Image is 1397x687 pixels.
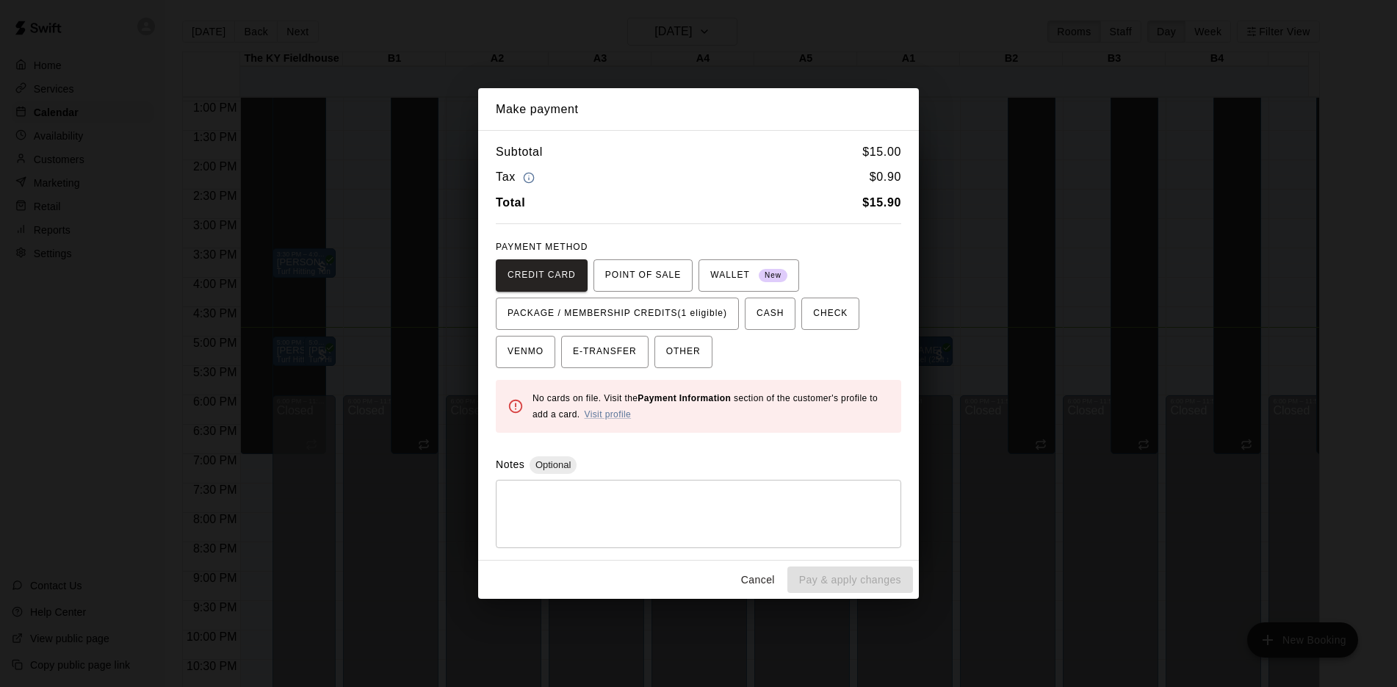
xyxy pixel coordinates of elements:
[654,336,712,368] button: OTHER
[698,259,799,292] button: WALLET New
[496,458,524,470] label: Notes
[605,264,681,287] span: POINT OF SALE
[801,298,859,330] button: CHECK
[496,143,543,162] h6: Subtotal
[533,393,878,420] span: No cards on file. Visit the section of the customer's profile to add a card.
[759,266,787,286] span: New
[870,168,901,187] h6: $ 0.90
[638,393,731,403] b: Payment Information
[593,259,693,292] button: POINT OF SALE
[745,298,795,330] button: CASH
[496,196,525,209] b: Total
[496,168,538,187] h6: Tax
[530,459,577,470] span: Optional
[710,264,787,287] span: WALLET
[862,143,901,162] h6: $ 15.00
[478,88,919,131] h2: Make payment
[561,336,649,368] button: E-TRANSFER
[813,302,848,325] span: CHECK
[584,409,631,420] a: Visit profile
[496,242,588,252] span: PAYMENT METHOD
[734,566,781,594] button: Cancel
[573,340,637,364] span: E-TRANSFER
[666,340,701,364] span: OTHER
[757,302,784,325] span: CASH
[496,336,555,368] button: VENMO
[508,264,576,287] span: CREDIT CARD
[508,302,727,325] span: PACKAGE / MEMBERSHIP CREDITS (1 eligible)
[508,340,544,364] span: VENMO
[862,196,901,209] b: $ 15.90
[496,259,588,292] button: CREDIT CARD
[496,298,739,330] button: PACKAGE / MEMBERSHIP CREDITS(1 eligible)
